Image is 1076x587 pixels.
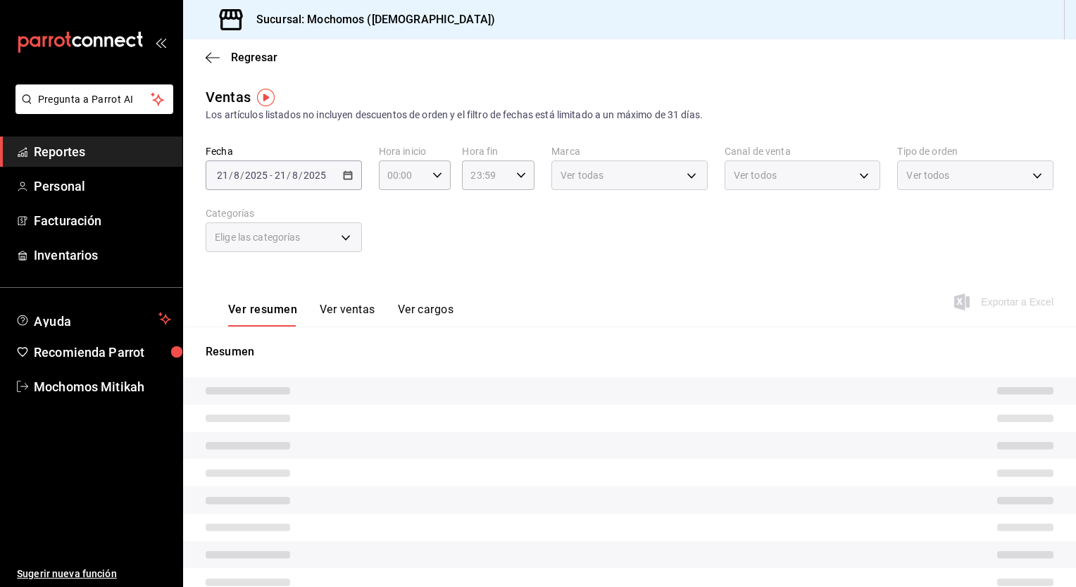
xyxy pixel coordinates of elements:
[206,51,277,64] button: Regresar
[34,142,171,161] span: Reportes
[244,170,268,181] input: ----
[34,211,171,230] span: Facturación
[38,92,151,107] span: Pregunta a Parrot AI
[10,102,173,117] a: Pregunta a Parrot AI
[155,37,166,48] button: open_drawer_menu
[206,146,362,156] label: Fecha
[228,303,297,327] button: Ver resumen
[206,208,362,218] label: Categorías
[270,170,273,181] span: -
[206,108,1053,122] div: Los artículos listados no incluyen descuentos de orden y el filtro de fechas está limitado a un m...
[231,51,277,64] span: Regresar
[34,343,171,362] span: Recomienda Parrot
[561,168,603,182] span: Ver todas
[462,146,534,156] label: Hora fin
[228,303,453,327] div: navigation tabs
[215,230,301,244] span: Elige las categorías
[551,146,708,156] label: Marca
[216,170,229,181] input: --
[17,567,171,581] span: Sugerir nueva función
[379,146,451,156] label: Hora inicio
[34,310,153,327] span: Ayuda
[233,170,240,181] input: --
[292,170,299,181] input: --
[15,84,173,114] button: Pregunta a Parrot AI
[229,170,233,181] span: /
[245,11,495,28] h3: Sucursal: Mochomos ([DEMOGRAPHIC_DATA])
[287,170,291,181] span: /
[206,87,251,108] div: Ventas
[274,170,287,181] input: --
[906,168,949,182] span: Ver todos
[257,89,275,106] img: Tooltip marker
[725,146,881,156] label: Canal de venta
[34,246,171,265] span: Inventarios
[206,343,1053,360] p: Resumen
[34,377,171,396] span: Mochomos Mitikah
[34,177,171,196] span: Personal
[320,303,375,327] button: Ver ventas
[240,170,244,181] span: /
[299,170,303,181] span: /
[897,146,1053,156] label: Tipo de orden
[303,170,327,181] input: ----
[398,303,454,327] button: Ver cargos
[734,168,777,182] span: Ver todos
